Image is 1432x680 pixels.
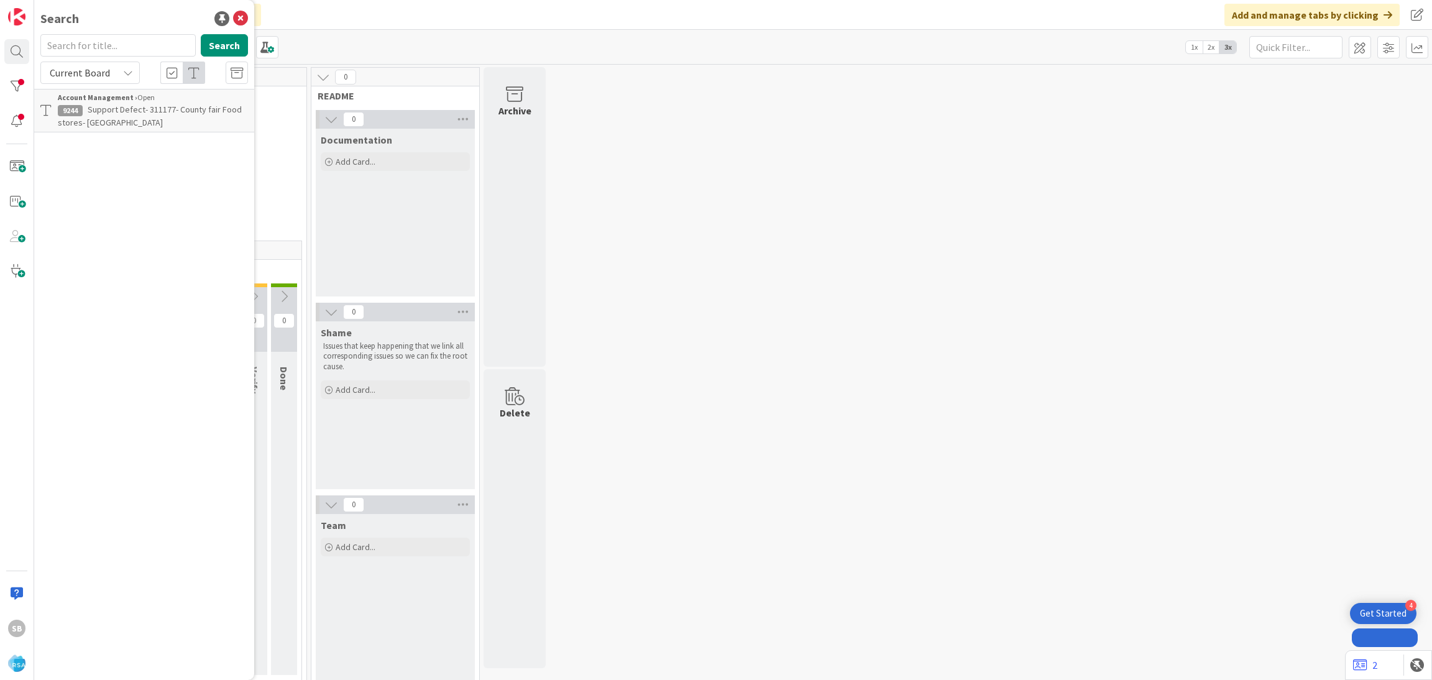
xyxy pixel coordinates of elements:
[58,105,83,116] div: 9244
[58,104,242,128] span: Support Defect- 311177- County fair Food stores- [GEOGRAPHIC_DATA]
[335,70,356,85] span: 0
[1186,41,1203,53] span: 1x
[321,326,352,339] span: Shame
[1249,36,1342,58] input: Quick Filter...
[40,9,79,28] div: Search
[343,497,364,512] span: 0
[1405,600,1416,611] div: 4
[336,541,375,553] span: Add Card...
[1353,658,1377,673] a: 2
[318,90,464,102] span: README
[50,67,110,79] span: Current Board
[1219,41,1236,53] span: 3x
[8,8,25,25] img: Visit kanbanzone.com
[248,367,260,393] span: Verify
[34,89,254,132] a: Account Management ›Open9244Support Defect- 311177- County fair Food stores- [GEOGRAPHIC_DATA]
[321,519,346,531] span: Team
[58,92,248,103] div: Open
[321,134,392,146] span: Documentation
[1360,607,1407,620] div: Get Started
[58,93,137,102] b: Account Management ›
[500,405,530,420] div: Delete
[323,341,467,372] p: Issues that keep happening that we link all corresponding issues so we can fix the root cause.
[244,313,265,328] span: 0
[273,313,295,328] span: 0
[1224,4,1400,26] div: Add and manage tabs by clicking
[336,384,375,395] span: Add Card...
[1203,41,1219,53] span: 2x
[343,112,364,127] span: 0
[343,305,364,319] span: 0
[1350,603,1416,624] div: Open Get Started checklist, remaining modules: 4
[278,367,290,390] span: Done
[8,620,25,637] div: SB
[336,156,375,167] span: Add Card...
[8,655,25,672] img: avatar
[40,34,196,57] input: Search for title...
[201,34,248,57] button: Search
[498,103,531,118] div: Archive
